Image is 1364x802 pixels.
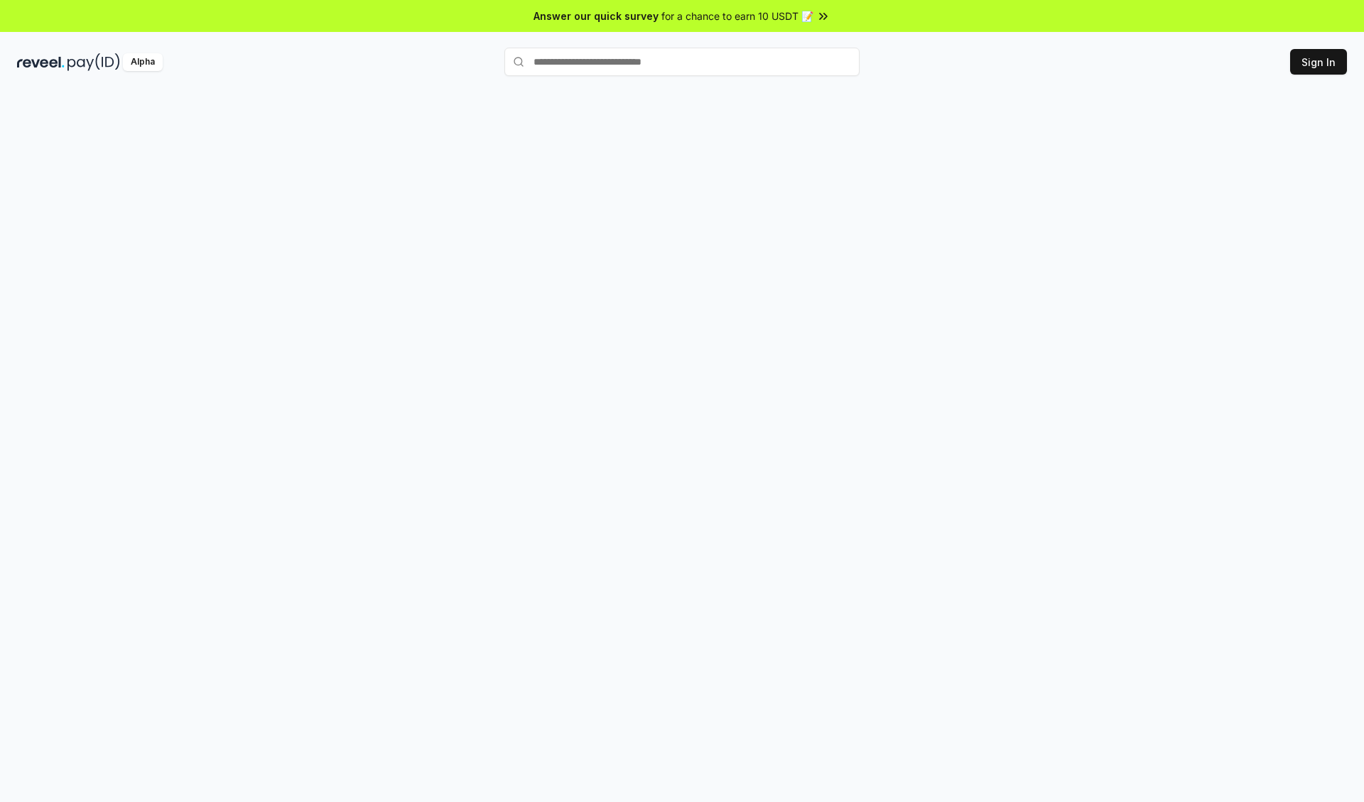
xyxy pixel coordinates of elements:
button: Sign In [1290,49,1347,75]
span: for a chance to earn 10 USDT 📝 [661,9,813,23]
span: Answer our quick survey [534,9,659,23]
div: Alpha [123,53,163,71]
img: reveel_dark [17,53,65,71]
img: pay_id [67,53,120,71]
